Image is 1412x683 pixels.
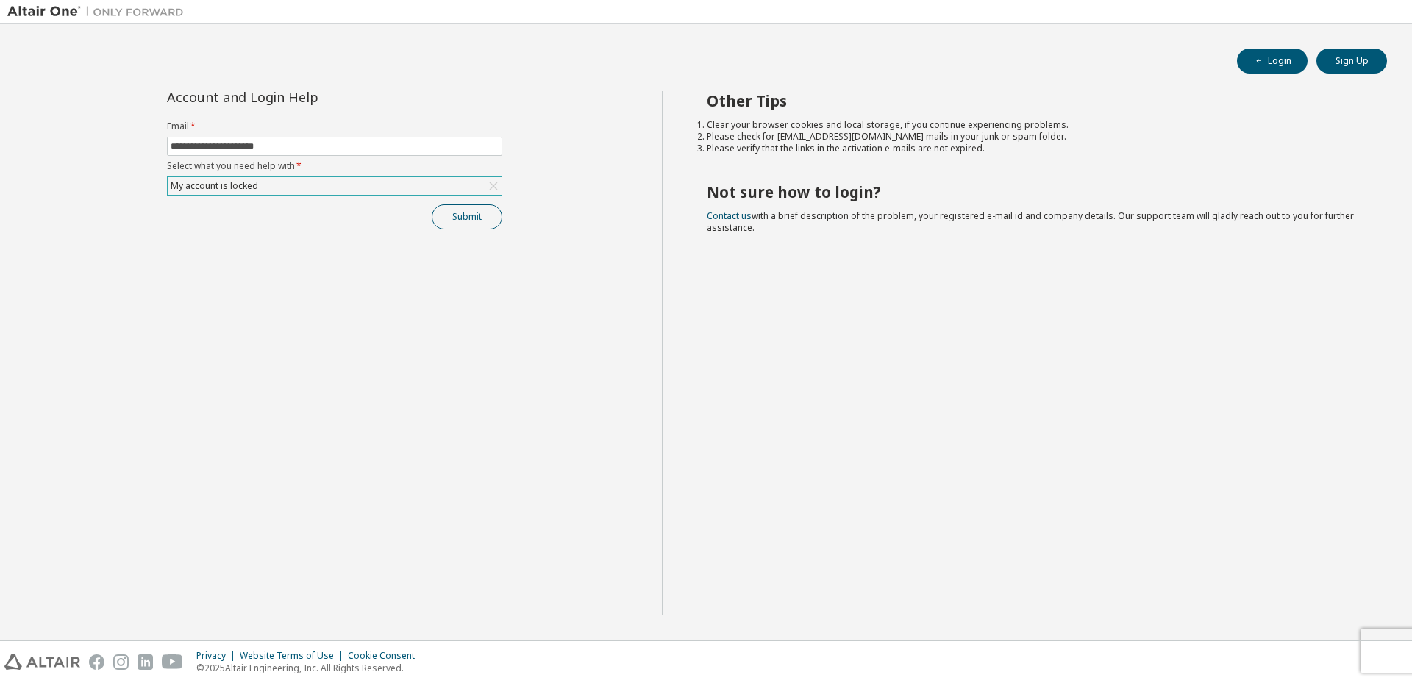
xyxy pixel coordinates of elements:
[7,4,191,19] img: Altair One
[707,143,1361,154] li: Please verify that the links in the activation e-mails are not expired.
[1316,49,1387,74] button: Sign Up
[196,662,424,674] p: © 2025 Altair Engineering, Inc. All Rights Reserved.
[168,177,502,195] div: My account is locked
[89,654,104,670] img: facebook.svg
[707,131,1361,143] li: Please check for [EMAIL_ADDRESS][DOMAIN_NAME] mails in your junk or spam folder.
[1237,49,1308,74] button: Login
[4,654,80,670] img: altair_logo.svg
[168,178,260,194] div: My account is locked
[707,182,1361,201] h2: Not sure how to login?
[432,204,502,229] button: Submit
[348,650,424,662] div: Cookie Consent
[138,654,153,670] img: linkedin.svg
[167,121,502,132] label: Email
[167,160,502,172] label: Select what you need help with
[707,210,1354,234] span: with a brief description of the problem, your registered e-mail id and company details. Our suppo...
[162,654,183,670] img: youtube.svg
[113,654,129,670] img: instagram.svg
[707,210,752,222] a: Contact us
[196,650,240,662] div: Privacy
[240,650,348,662] div: Website Terms of Use
[707,119,1361,131] li: Clear your browser cookies and local storage, if you continue experiencing problems.
[167,91,435,103] div: Account and Login Help
[707,91,1361,110] h2: Other Tips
